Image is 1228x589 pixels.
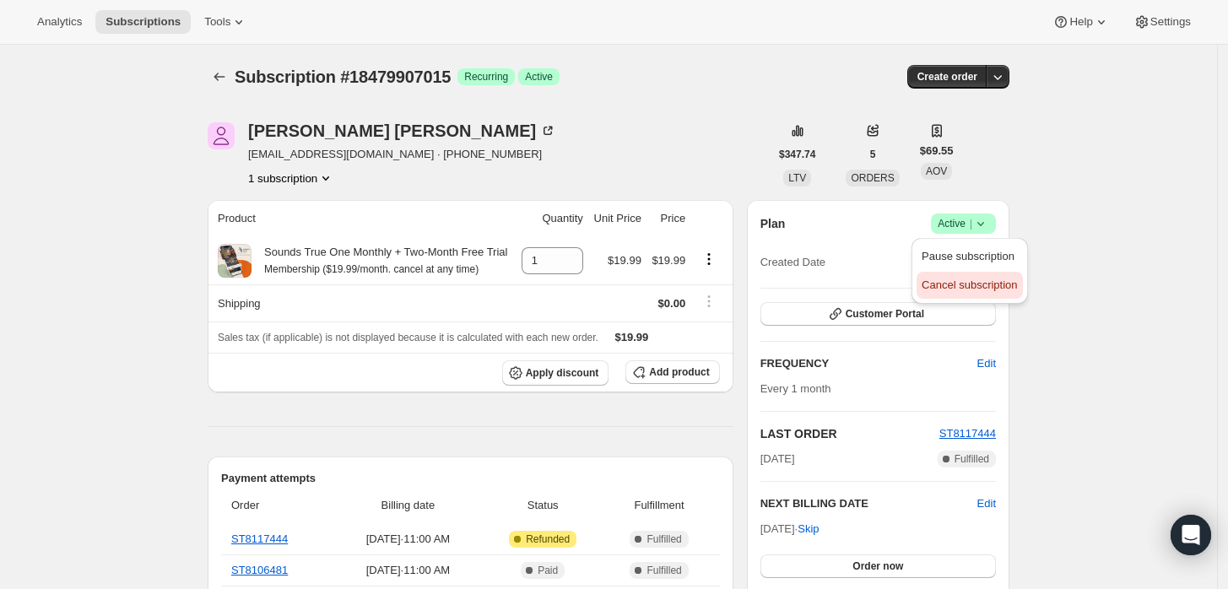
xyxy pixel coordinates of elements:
[798,521,819,538] span: Skip
[846,307,924,321] span: Customer Portal
[95,10,191,34] button: Subscriptions
[625,360,719,384] button: Add product
[105,15,181,29] span: Subscriptions
[852,559,903,573] span: Order now
[760,495,977,512] h2: NEXT BILLING DATE
[1042,10,1119,34] button: Help
[870,148,876,161] span: 5
[526,532,570,546] span: Refunded
[922,250,1014,262] span: Pause subscription
[646,532,681,546] span: Fulfilled
[967,350,1006,377] button: Edit
[760,554,996,578] button: Order now
[939,427,996,440] a: ST8117444
[646,564,681,577] span: Fulfilled
[609,497,709,514] span: Fulfillment
[652,254,685,267] span: $19.99
[37,15,82,29] span: Analytics
[218,332,598,343] span: Sales tax (if applicable) is not displayed because it is calculated with each new order.
[760,451,795,467] span: [DATE]
[252,244,507,278] div: Sounds True One Monthly + Two-Month Free Trial
[646,200,690,237] th: Price
[487,497,599,514] span: Status
[27,10,92,34] button: Analytics
[339,497,477,514] span: Billing date
[939,425,996,442] button: ST8117444
[516,200,588,237] th: Quantity
[695,250,722,268] button: Product actions
[248,170,334,186] button: Product actions
[218,244,252,278] img: product img
[1171,515,1211,555] div: Open Intercom Messenger
[760,302,996,326] button: Customer Portal
[658,297,686,310] span: $0.00
[221,470,720,487] h2: Payment attempts
[231,564,288,576] a: ST8106481
[760,382,831,395] span: Every 1 month
[917,70,977,84] span: Create order
[248,122,556,139] div: [PERSON_NAME] [PERSON_NAME]
[608,254,641,267] span: $19.99
[208,122,235,149] span: Alyne Keller
[1069,15,1092,29] span: Help
[787,516,829,543] button: Skip
[502,360,609,386] button: Apply discount
[695,292,722,311] button: Shipping actions
[926,165,947,177] span: AOV
[526,366,599,380] span: Apply discount
[649,365,709,379] span: Add product
[208,65,231,89] button: Subscriptions
[194,10,257,34] button: Tools
[204,15,230,29] span: Tools
[1150,15,1191,29] span: Settings
[588,200,646,237] th: Unit Price
[977,495,996,512] button: Edit
[920,143,954,159] span: $69.55
[907,65,987,89] button: Create order
[339,531,477,548] span: [DATE] · 11:00 AM
[760,215,786,232] h2: Plan
[208,284,516,322] th: Shipping
[235,68,451,86] span: Subscription #18479907015
[851,172,894,184] span: ORDERS
[760,355,977,372] h2: FREQUENCY
[938,215,989,232] span: Active
[760,425,939,442] h2: LAST ORDER
[917,243,1022,270] button: Pause subscription
[525,70,553,84] span: Active
[339,562,477,579] span: [DATE] · 11:00 AM
[464,70,508,84] span: Recurring
[788,172,806,184] span: LTV
[760,254,825,271] span: Created Date
[760,522,820,535] span: [DATE] ·
[538,564,558,577] span: Paid
[970,217,972,230] span: |
[860,143,886,166] button: 5
[779,148,815,161] span: $347.74
[615,331,649,343] span: $19.99
[955,452,989,466] span: Fulfilled
[208,200,516,237] th: Product
[922,278,1017,291] span: Cancel subscription
[917,272,1022,299] button: Cancel subscription
[248,146,556,163] span: [EMAIL_ADDRESS][DOMAIN_NAME] · [PHONE_NUMBER]
[231,532,288,545] a: ST8117444
[264,263,479,275] small: Membership ($19.99/month. cancel at any time)
[1123,10,1201,34] button: Settings
[221,487,334,524] th: Order
[977,355,996,372] span: Edit
[769,143,825,166] button: $347.74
